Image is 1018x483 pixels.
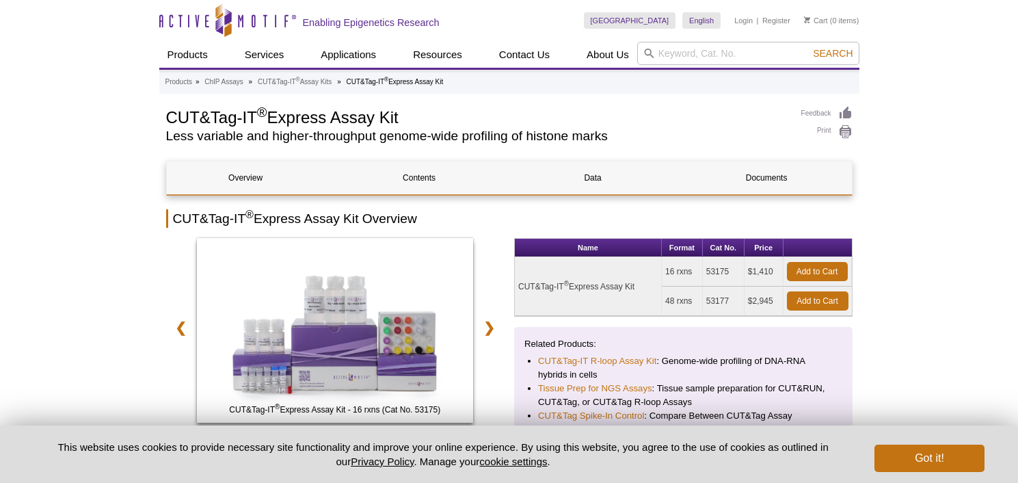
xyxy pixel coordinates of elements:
[584,12,676,29] a: [GEOGRAPHIC_DATA]
[346,78,443,86] li: CUT&Tag-IT Express Assay Kit
[340,161,498,194] a: Contents
[538,382,829,409] li: : Tissue sample preparation for CUT&RUN, CUT&Tag, or CUT&Tag R-loop Assays
[237,42,293,68] a: Services
[197,238,474,423] img: CUT&Tag-IT Express Assay Kit - 16 rxns
[801,106,853,121] a: Feedback
[662,257,703,287] td: 16 rxns
[538,354,656,368] a: CUT&Tag-IT R-loop Assay Kit
[538,382,652,395] a: Tissue Prep for NGS Assays
[662,287,703,316] td: 48 rxns
[312,42,384,68] a: Applications
[257,105,267,120] sup: ®
[275,403,280,410] sup: ®
[538,354,829,382] li: : Genome-wide profiling of DNA-RNA hybrids in cells
[745,239,783,257] th: Price
[197,238,474,427] a: CUT&Tag-IT Express Assay Kit - 16 rxns
[167,161,325,194] a: Overview
[303,16,440,29] h2: Enabling Epigenetics Research
[166,209,853,228] h2: CUT&Tag-IT Express Assay Kit Overview
[734,16,753,25] a: Login
[159,42,216,68] a: Products
[874,445,984,472] button: Got it!
[405,42,470,68] a: Resources
[538,409,829,436] li: : Compare Between CUT&Tag Assay Datasets with Confidence
[703,257,745,287] td: 53175
[745,257,783,287] td: $1,410
[578,42,637,68] a: About Us
[166,106,788,127] h1: CUT&Tag-IT Express Assay Kit
[813,48,853,59] span: Search
[491,42,558,68] a: Contact Us
[762,16,790,25] a: Register
[564,280,569,287] sup: ®
[245,209,254,220] sup: ®
[515,257,662,316] td: CUT&Tag-IT Express Assay Kit
[165,76,192,88] a: Products
[204,76,243,88] a: ChIP Assays
[351,456,414,467] a: Privacy Policy
[745,287,783,316] td: $2,945
[514,161,672,194] a: Data
[296,76,300,83] sup: ®
[804,16,810,23] img: Your Cart
[688,161,846,194] a: Documents
[682,12,721,29] a: English
[515,239,662,257] th: Name
[249,78,253,86] li: »
[757,12,759,29] li: |
[804,12,859,29] li: (0 items)
[34,440,853,469] p: This website uses cookies to provide necessary site functionality and improve your online experie...
[258,76,332,88] a: CUT&Tag-IT®Assay Kits
[538,409,644,423] a: CUT&Tag Spike-In Control
[787,291,848,311] a: Add to Cart
[474,312,504,343] a: ❯
[804,16,828,25] a: Cart
[524,337,842,351] p: Related Products:
[337,78,341,86] li: »
[479,456,547,467] button: cookie settings
[703,287,745,316] td: 53177
[196,78,200,86] li: »
[703,239,745,257] th: Cat No.
[200,403,470,417] span: CUT&Tag-IT Express Assay Kit - 16 rxns (Cat No. 53175)
[384,76,388,83] sup: ®
[801,125,853,140] a: Print
[166,130,788,142] h2: Less variable and higher-throughput genome-wide profiling of histone marks
[787,262,848,281] a: Add to Cart
[166,312,196,343] a: ❮
[662,239,703,257] th: Format
[809,47,857,60] button: Search
[637,42,859,65] input: Keyword, Cat. No.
